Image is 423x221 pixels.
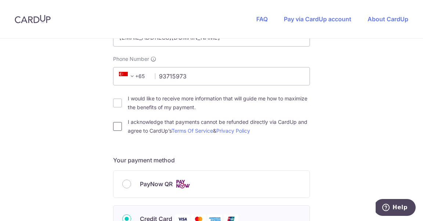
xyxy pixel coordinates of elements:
span: +65 [117,72,150,81]
span: +65 [119,72,137,81]
h5: Your payment method [113,156,310,165]
label: I would like to receive more information that will guide me how to maximize the benefits of my pa... [128,94,310,112]
a: Pay via CardUp account [284,15,351,23]
a: Terms Of Service [171,128,213,134]
div: PayNow QR Cards logo [122,180,301,189]
a: FAQ [256,15,268,23]
span: Phone Number [113,55,149,63]
span: PayNow QR [140,180,173,188]
a: Privacy Policy [216,128,250,134]
img: CardUp [15,15,51,23]
label: I acknowledge that payments cannot be refunded directly via CardUp and agree to CardUp’s & [128,118,310,135]
a: About CardUp [368,15,408,23]
img: Cards logo [176,180,190,189]
iframe: Opens a widget where you can find more information [376,199,416,217]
